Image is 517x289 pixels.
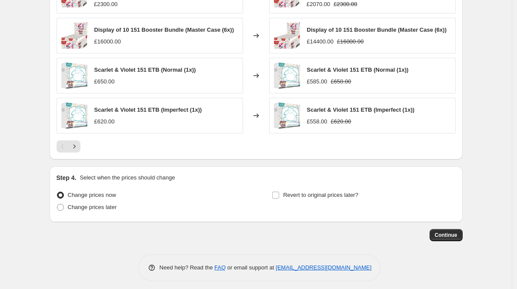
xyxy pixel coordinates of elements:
span: Display of 10 151 Booster Bundle (Master Case (6x)) [307,27,447,33]
button: Continue [430,229,463,241]
span: Revert to original prices later? [283,192,358,198]
span: Need help? Read the [160,264,215,271]
p: Select when the prices should change [80,173,175,182]
div: £650.00 [94,77,115,86]
div: £585.00 [307,77,327,86]
h2: Step 4. [57,173,77,182]
strike: £16000.00 [337,37,364,46]
strike: £620.00 [331,117,351,126]
span: Display of 10 151 Booster Bundle (Master Case (6x)) [94,27,234,33]
div: £558.00 [307,117,327,126]
nav: Pagination [57,140,80,153]
span: Scarlet & Violet 151 ETB (Normal (1x)) [94,66,196,73]
span: Scarlet & Violet 151 ETB (Imperfect (1x)) [307,106,415,113]
span: Continue [435,232,457,239]
img: scarlet-violet-151-etb-zardocards-529226_80x.png [61,63,87,89]
span: Scarlet & Violet 151 ETB (Normal (1x)) [307,66,409,73]
img: scarlet-violet-151-etb-zardocards-529226_80x.png [274,103,300,129]
strike: £650.00 [331,77,351,86]
div: £14400.00 [307,37,334,46]
img: 2f636daf-d29a-43bd-8e01-4a6f18d0e7a7_80x.png [274,23,300,49]
span: or email support at [226,264,276,271]
span: Change prices now [68,192,116,198]
button: Next [68,140,80,153]
a: FAQ [214,264,226,271]
img: 2f636daf-d29a-43bd-8e01-4a6f18d0e7a7_80x.png [61,23,87,49]
a: [EMAIL_ADDRESS][DOMAIN_NAME] [276,264,371,271]
img: scarlet-violet-151-etb-zardocards-529226_80x.png [61,103,87,129]
img: scarlet-violet-151-etb-zardocards-529226_80x.png [274,63,300,89]
div: £620.00 [94,117,115,126]
span: Scarlet & Violet 151 ETB (Imperfect (1x)) [94,106,202,113]
span: Change prices later [68,204,117,210]
div: £16000.00 [94,37,121,46]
